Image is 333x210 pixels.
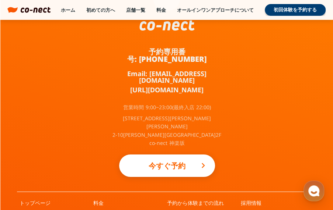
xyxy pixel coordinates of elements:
a: 店舗一覧 [126,7,145,13]
a: ホーム [2,149,49,167]
a: 予約専用番号: [PHONE_NUMBER] [112,48,222,63]
a: トップページ [20,199,51,207]
a: 料金 [156,7,166,13]
a: [URL][DOMAIN_NAME] [130,86,204,93]
a: ホーム [61,7,75,13]
span: ホーム [19,160,32,166]
p: 営業時間 9:00~23:00(最終入店 22:00) [123,105,211,110]
a: 初めての方へ [86,7,115,13]
a: Email: [EMAIL_ADDRESS][DOMAIN_NAME] [112,70,222,83]
a: 予約から体験までの流れ [167,199,224,207]
a: オールインワンアプローチについて [177,7,254,13]
span: チャット [63,160,81,166]
i: keyboard_arrow_right [199,161,208,170]
a: チャット [49,149,95,167]
span: 設定 [114,160,123,166]
a: 今すぐ予約keyboard_arrow_right [119,154,215,177]
p: [STREET_ADDRESS][PERSON_NAME][PERSON_NAME] 2-10[PERSON_NAME][GEOGRAPHIC_DATA]2F co-nect 神楽坂 [112,114,222,147]
a: 設定 [95,149,142,167]
a: 初回体験を予約する [265,4,326,16]
a: 料金 [93,199,104,207]
p: 今すぐ予約 [134,158,200,174]
a: 採用情報 [241,199,261,207]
